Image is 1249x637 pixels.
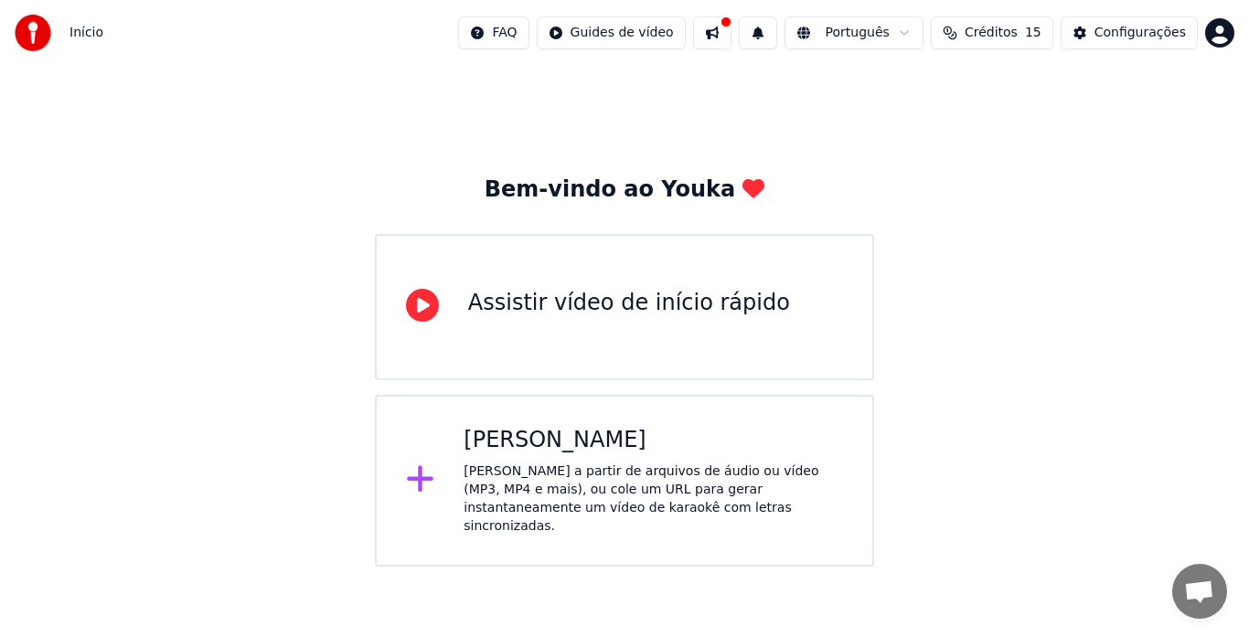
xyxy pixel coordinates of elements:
[15,15,51,51] img: youka
[1025,24,1041,42] span: 15
[537,16,686,49] button: Guides de vídeo
[458,16,528,49] button: FAQ
[965,24,1018,42] span: Créditos
[464,426,843,455] div: [PERSON_NAME]
[464,462,843,536] div: [PERSON_NAME] a partir de arquivos de áudio ou vídeo (MP3, MP4 e mais), ou cole um URL para gerar...
[69,24,103,42] span: Início
[1094,24,1186,42] div: Configurações
[485,175,764,205] div: Bem-vindo ao Youka
[468,289,790,318] div: Assistir vídeo de início rápido
[1172,564,1227,619] div: Bate-papo aberto
[931,16,1053,49] button: Créditos15
[69,24,103,42] nav: breadcrumb
[1061,16,1198,49] button: Configurações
